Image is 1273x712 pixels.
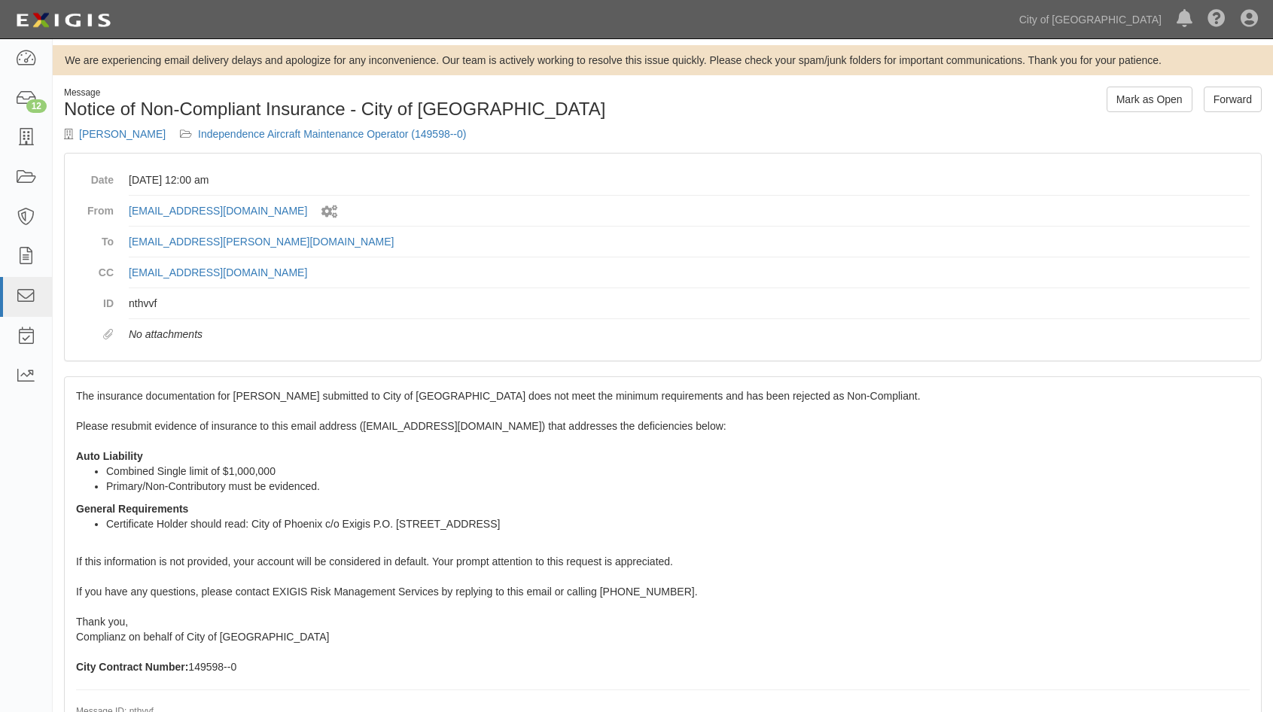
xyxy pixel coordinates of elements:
li: Certificate Holder should read: City of Phoenix c/o Exigis P.O. [STREET_ADDRESS] [106,516,1250,531]
a: [EMAIL_ADDRESS][PERSON_NAME][DOMAIN_NAME] [129,236,394,248]
dd: nthvvf [129,288,1250,319]
i: Sent by system workflow [321,205,337,218]
dt: Date [76,165,114,187]
h1: Notice of Non-Compliant Insurance - City of [GEOGRAPHIC_DATA] [64,99,652,119]
li: Primary/Non-Contributory must be evidenced. [106,479,1250,494]
a: [EMAIL_ADDRESS][DOMAIN_NAME] [129,266,307,278]
strong: Auto Liability [76,450,143,462]
dt: To [76,227,114,249]
img: logo-5460c22ac91f19d4615b14bd174203de0afe785f0fc80cf4dbbc73dc1793850b.png [11,7,115,34]
dd: [DATE] 12:00 am [129,165,1250,196]
a: Independence Aircraft Maintenance Operator (149598--0) [198,128,466,140]
em: No attachments [129,328,203,340]
dt: CC [76,257,114,280]
dt: From [76,196,114,218]
a: [EMAIL_ADDRESS][DOMAIN_NAME] [129,205,307,217]
dt: ID [76,288,114,311]
a: [PERSON_NAME] [79,128,166,140]
i: Attachments [103,330,114,340]
div: We are experiencing email delivery delays and apologize for any inconvenience. Our team is active... [53,53,1273,68]
b: City Contract Number: [76,661,188,673]
li: Combined Single limit of $1,000,000 [106,464,1250,479]
a: Mark as Open [1107,87,1192,112]
a: Forward [1204,87,1262,112]
strong: General Requirements [76,503,188,515]
div: Message [64,87,652,99]
i: Help Center - Complianz [1208,11,1226,29]
div: 12 [26,99,47,113]
a: City of [GEOGRAPHIC_DATA] [1012,5,1169,35]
